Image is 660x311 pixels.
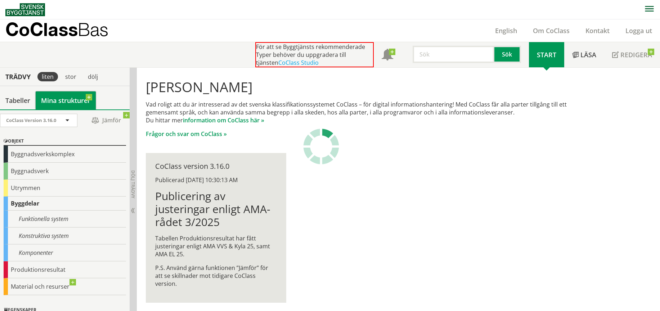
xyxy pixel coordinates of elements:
[78,19,108,40] span: Bas
[618,26,660,35] a: Logga ut
[578,26,618,35] a: Kontakt
[487,26,525,35] a: English
[155,162,277,170] div: CoClass version 3.16.0
[580,50,596,59] span: Läsa
[525,26,578,35] a: Om CoClass
[4,261,126,278] div: Produktionsresultat
[278,59,319,67] a: CoClass Studio
[5,25,108,33] p: CoClass
[1,73,35,81] div: Trädvy
[85,114,128,127] span: Jämför
[146,100,588,124] p: Vad roligt att du är intresserad av det svenska klassifikationssystemet CoClass – för digital inf...
[5,19,124,42] a: CoClassBas
[146,130,227,138] a: Frågor och svar om CoClass »
[130,170,136,198] span: Dölj trädvy
[36,91,96,109] a: Mina strukturer
[155,190,277,229] h1: Publicering av justeringar enligt AMA-rådet 3/2025
[4,227,126,244] div: Konstruktiva system
[61,72,81,81] div: stor
[4,146,126,163] div: Byggnadsverkskomplex
[564,42,604,67] a: Läsa
[4,278,126,295] div: Material och resurser
[255,42,374,67] div: För att se Byggtjänsts rekommenderade Typer behöver du uppgradera till tjänsten
[155,176,277,184] div: Publicerad [DATE] 10:30:13 AM
[620,50,652,59] span: Redigera
[6,117,56,123] span: CoClass Version 3.16.0
[604,42,660,67] a: Redigera
[529,42,564,67] a: Start
[183,116,264,124] a: information om CoClass här »
[4,180,126,197] div: Utrymmen
[382,50,393,61] span: Notifikationer
[4,163,126,180] div: Byggnadsverk
[4,137,126,146] div: Objekt
[4,197,126,211] div: Byggdelar
[84,72,102,81] div: dölj
[155,234,277,258] p: Tabellen Produktionsresultat har fått justeringar enligt AMA VVS & Kyla 25, samt AMA EL 25.
[37,72,58,81] div: liten
[303,129,339,164] img: Laddar
[146,79,588,95] h1: [PERSON_NAME]
[413,46,494,63] input: Sök
[494,46,521,63] button: Sök
[537,50,556,59] span: Start
[155,264,277,288] p: P.S. Använd gärna funktionen ”Jämför” för att se skillnader mot tidigare CoClass version.
[4,244,126,261] div: Komponenter
[5,3,45,16] img: Svensk Byggtjänst
[4,211,126,227] div: Funktionella system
